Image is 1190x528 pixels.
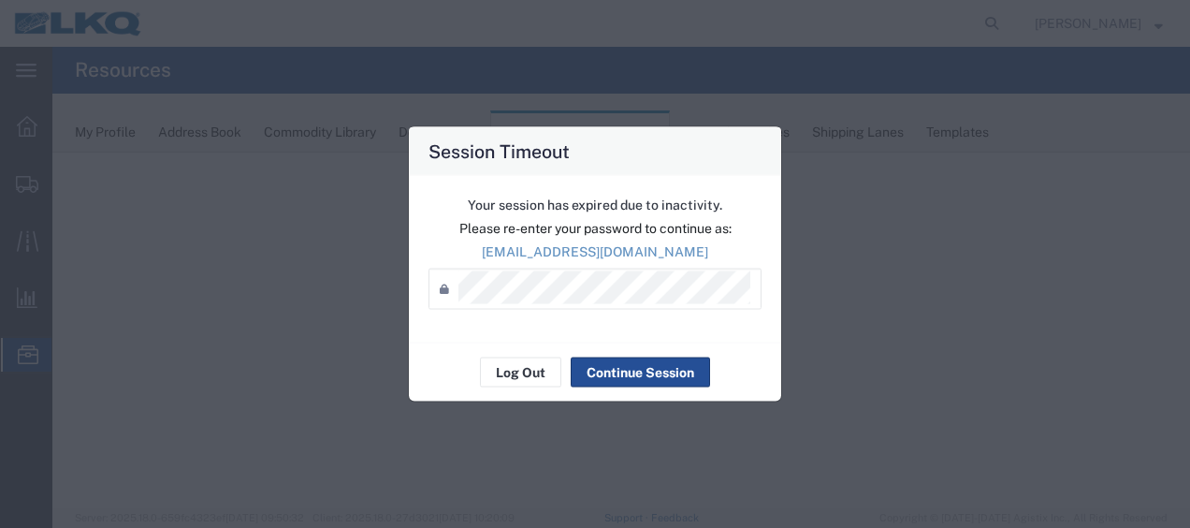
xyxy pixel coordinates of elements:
[480,358,561,388] button: Log Out
[428,219,762,239] p: Please re-enter your password to continue as:
[571,358,710,388] button: Continue Session
[428,242,762,262] p: [EMAIL_ADDRESS][DOMAIN_NAME]
[428,138,570,165] h4: Session Timeout
[428,196,762,215] p: Your session has expired due to inactivity.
